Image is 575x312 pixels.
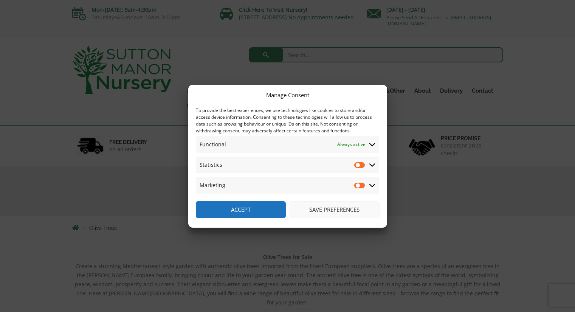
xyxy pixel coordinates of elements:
[196,177,379,194] summary: Marketing
[266,90,309,99] div: Manage Consent
[337,140,366,149] span: Always active
[200,140,226,149] span: Functional
[196,136,379,153] summary: Functional Always active
[200,181,225,190] span: Marketing
[200,160,222,169] span: Statistics
[290,201,380,218] button: Save preferences
[196,107,379,134] div: To provide the best experiences, we use technologies like cookies to store and/or access device i...
[196,201,286,218] button: Accept
[196,157,379,173] summary: Statistics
